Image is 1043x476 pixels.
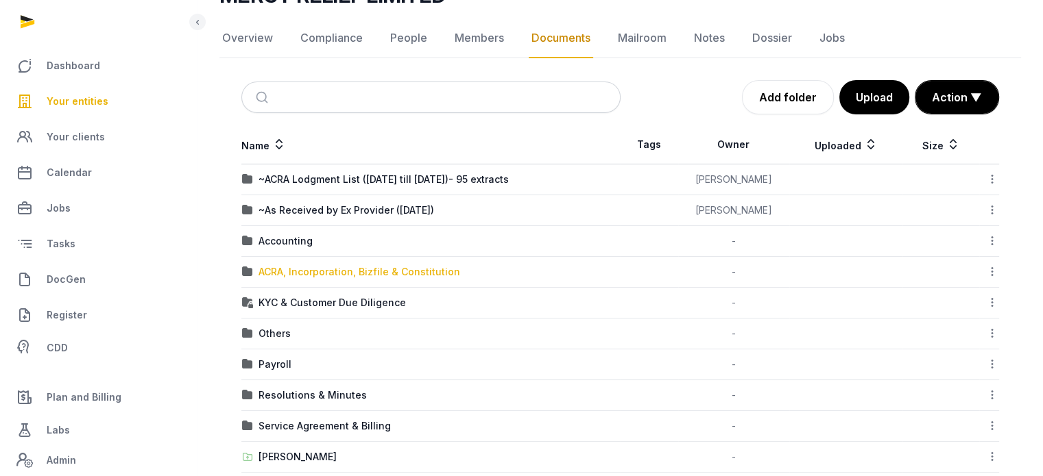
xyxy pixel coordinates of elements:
[242,359,253,370] img: folder.svg
[47,389,121,405] span: Plan and Billing
[678,226,789,257] td: -
[691,18,728,58] a: Notes
[47,271,86,288] span: DocGen
[47,340,68,356] span: CDD
[11,263,186,296] a: DocGen
[242,236,253,247] img: folder.svg
[219,18,1021,58] nav: Tabs
[47,58,100,74] span: Dashboard
[47,307,87,323] span: Register
[11,121,186,153] a: Your clients
[621,125,678,164] th: Tags
[259,173,509,186] div: ~ACRA Lodgment List ([DATE] till [DATE])- 95 extracts
[241,125,621,164] th: Name
[839,80,909,114] button: Upload
[902,125,979,164] th: Size
[47,164,92,181] span: Calendar
[387,18,430,58] a: People
[678,288,789,318] td: -
[742,80,834,114] a: Add folder
[298,18,365,58] a: Compliance
[259,265,460,279] div: ACRA, Incorporation, Bizfile & Constitution
[11,85,186,118] a: Your entities
[248,82,280,112] button: Submit
[11,156,186,189] a: Calendar
[47,422,70,438] span: Labs
[615,18,669,58] a: Mailroom
[678,125,789,164] th: Owner
[678,195,789,226] td: [PERSON_NAME]
[242,266,253,277] img: folder.svg
[11,381,186,414] a: Plan and Billing
[242,205,253,216] img: folder.svg
[47,93,108,110] span: Your entities
[750,18,795,58] a: Dossier
[678,318,789,349] td: -
[47,236,75,252] span: Tasks
[259,203,434,217] div: ~As Received by Ex Provider ([DATE])
[47,129,105,145] span: Your clients
[259,296,406,310] div: KYC & Customer Due Diligence
[678,257,789,288] td: -
[817,18,848,58] a: Jobs
[242,421,253,431] img: folder.svg
[242,297,253,308] img: folder-locked-icon.svg
[11,299,186,331] a: Register
[259,358,291,371] div: Payroll
[678,411,789,442] td: -
[259,419,391,433] div: Service Agreement & Billing
[219,18,276,58] a: Overview
[47,200,71,216] span: Jobs
[11,192,186,225] a: Jobs
[259,388,367,402] div: Resolutions & Minutes
[678,380,789,411] td: -
[789,125,902,164] th: Uploaded
[11,414,186,447] a: Labs
[11,447,186,474] a: Admin
[242,328,253,339] img: folder.svg
[915,81,998,114] button: Action ▼
[678,164,789,195] td: [PERSON_NAME]
[47,452,76,468] span: Admin
[529,18,593,58] a: Documents
[242,174,253,185] img: folder.svg
[11,334,186,362] a: CDD
[678,349,789,380] td: -
[452,18,507,58] a: Members
[678,442,789,473] td: -
[259,327,291,340] div: Others
[11,49,186,82] a: Dashboard
[242,390,253,401] img: folder.svg
[242,451,253,462] img: folder-upload.svg
[11,227,186,260] a: Tasks
[259,450,337,464] div: [PERSON_NAME]
[259,234,313,248] div: Accounting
